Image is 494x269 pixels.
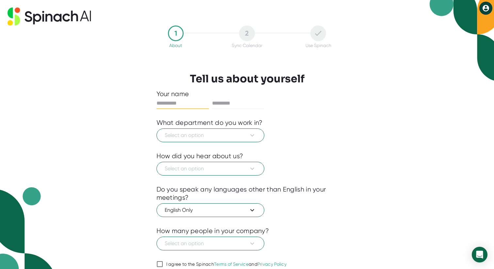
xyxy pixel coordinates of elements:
button: English Only [156,203,264,217]
a: Terms of Service [214,261,249,267]
a: Privacy Policy [257,261,287,267]
div: Use Spinach [305,43,331,48]
h3: Tell us about yourself [190,73,305,85]
button: Select an option [156,237,264,250]
div: Open Intercom Messenger [472,247,487,262]
div: Sync Calendar [232,43,262,48]
div: Do you speak any languages other than English in your meetings? [156,185,338,202]
div: I agree to the Spinach and [166,261,287,267]
div: Your name [156,90,338,98]
div: About [169,43,182,48]
button: Select an option [156,128,264,142]
span: Select an option [165,240,256,247]
span: Select an option [165,165,256,173]
span: Select an option [165,131,256,139]
div: How many people in your company? [156,227,269,235]
span: English Only [165,206,256,214]
button: Select an option [156,162,264,176]
div: 1 [168,25,184,41]
div: How did you hear about us? [156,152,243,160]
div: 2 [239,25,255,41]
div: What department do you work in? [156,119,263,127]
